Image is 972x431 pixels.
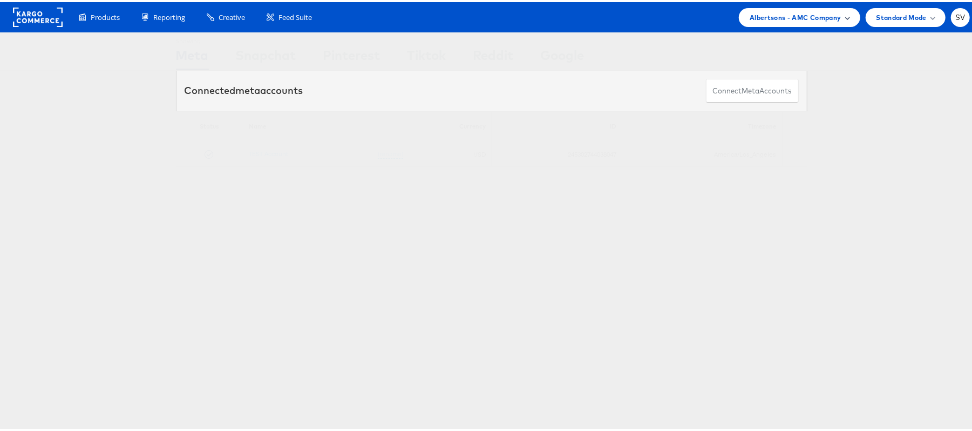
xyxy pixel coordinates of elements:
[185,82,303,96] div: Connected accounts
[876,10,927,21] span: Standard Mode
[750,10,841,21] span: Albertsons - AMC Company
[706,77,799,101] button: ConnectmetaAccounts
[409,140,492,165] td: USD
[278,10,312,21] span: Feed Suite
[236,82,261,95] span: meta
[622,109,783,140] th: Timezone
[541,44,584,68] div: Google
[219,10,245,21] span: Creative
[742,84,760,94] span: meta
[176,44,209,68] div: Meta
[323,44,380,68] div: Pinterest
[153,10,185,21] span: Reporting
[407,44,446,68] div: Tiktok
[176,109,243,140] th: Status
[409,109,492,140] th: Currency
[622,140,783,165] td: America/Los_Angeles
[243,109,409,140] th: Name
[236,44,296,68] div: Snapchat
[176,31,209,44] div: Showing
[249,147,288,156] a: TEST Account
[491,140,622,165] td: 245302744038047
[473,44,514,68] div: Reddit
[491,109,622,140] th: ID
[378,147,403,157] a: (rename)
[955,12,966,19] span: SV
[91,10,120,21] span: Products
